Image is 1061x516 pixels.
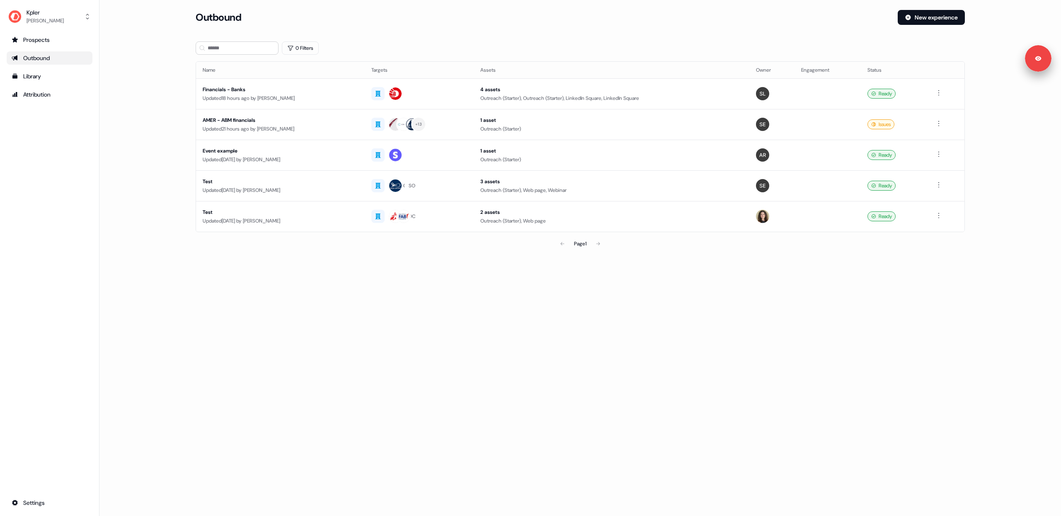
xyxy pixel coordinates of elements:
div: Updated [DATE] by [PERSON_NAME] [203,155,358,164]
div: Ready [867,150,896,160]
div: Page 1 [574,240,586,248]
a: Go to attribution [7,88,92,101]
div: Financials - Banks [203,85,358,94]
div: Outreach (Starter) [480,125,743,133]
button: Kpler[PERSON_NAME] [7,7,92,27]
div: Ready [867,181,896,191]
div: Outreach (Starter), Web page [480,217,743,225]
div: OC [408,212,416,220]
div: Test [203,177,358,186]
img: Alexandra [756,210,769,223]
div: Issues [867,119,894,129]
div: AMER - ABM financials [203,116,358,124]
th: Assets [474,62,749,78]
div: Updated [DATE] by [PERSON_NAME] [203,186,358,194]
div: + 13 [415,121,422,128]
a: Go to prospects [7,33,92,46]
div: Outbound [12,54,87,62]
th: Owner [749,62,795,78]
div: Ready [867,89,896,99]
div: Updated [DATE] by [PERSON_NAME] [203,217,358,225]
div: 1 asset [480,116,743,124]
div: Updated 21 hours ago by [PERSON_NAME] [203,125,358,133]
div: Library [12,72,87,80]
div: SC [400,182,407,190]
img: Shi Jia [756,87,769,100]
button: 0 Filters [282,41,319,55]
div: Updated 18 hours ago by [PERSON_NAME] [203,94,358,102]
a: Go to templates [7,70,92,83]
a: Go to integrations [7,496,92,509]
div: Test [203,208,358,216]
div: 2 assets [480,208,743,216]
div: [PERSON_NAME] [27,17,64,25]
div: 4 assets [480,85,743,94]
th: Status [861,62,927,78]
div: Ready [867,211,896,221]
div: Outreach (Starter), Outreach (Starter), LinkedIn Square, LinkedIn Square [480,94,743,102]
img: Sabastian [756,179,769,192]
img: Aleksandra [756,148,769,162]
a: Go to outbound experience [7,51,92,65]
div: Event example [203,147,358,155]
div: SO [409,182,415,190]
img: Sabastian [756,118,769,131]
div: Settings [12,499,87,507]
div: Prospects [12,36,87,44]
div: Outreach (Starter), Web page, Webinar [480,186,743,194]
div: Outreach (Starter) [480,155,743,164]
button: New experience [898,10,965,25]
div: 3 assets [480,177,743,186]
div: Kpler [27,8,64,17]
div: Attribution [12,90,87,99]
div: 1 asset [480,147,743,155]
th: Targets [365,62,474,78]
th: Engagement [795,62,861,78]
th: Name [196,62,365,78]
h3: Outbound [196,11,241,24]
